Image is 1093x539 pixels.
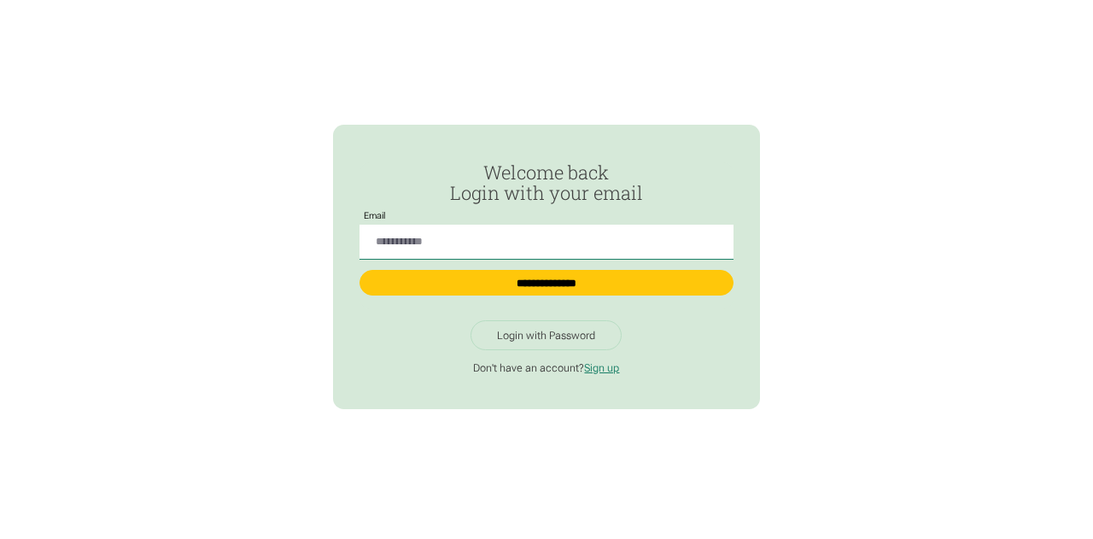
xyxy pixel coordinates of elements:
[359,361,733,375] p: Don't have an account?
[359,211,389,221] label: Email
[584,361,619,374] a: Sign up
[359,162,733,203] h2: Welcome back Login with your email
[359,162,733,309] form: Passwordless Login
[497,329,595,343] div: Login with Password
